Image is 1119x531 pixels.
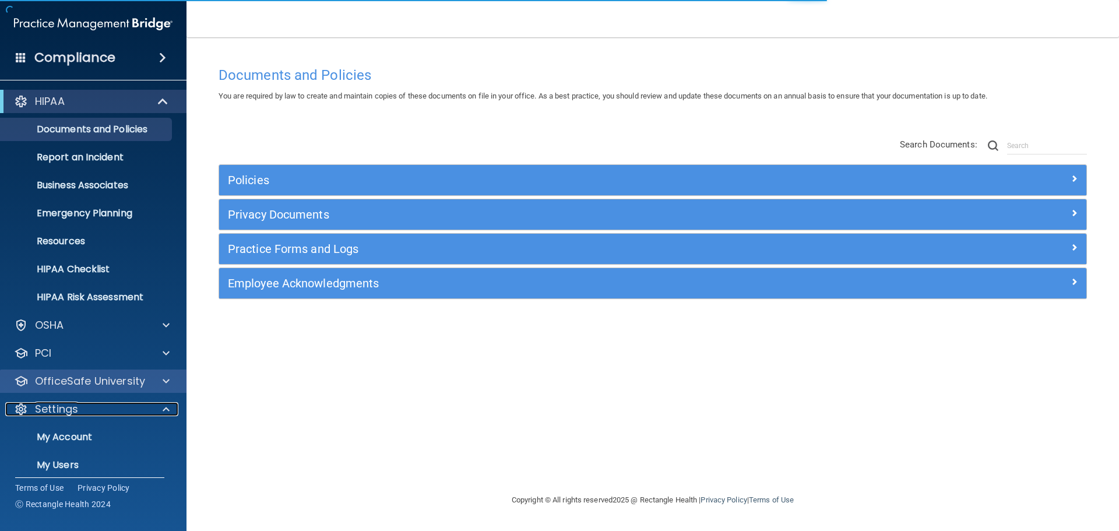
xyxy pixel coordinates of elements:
[701,495,747,504] a: Privacy Policy
[35,402,78,416] p: Settings
[15,482,64,494] a: Terms of Use
[35,318,64,332] p: OSHA
[228,174,861,187] h5: Policies
[8,291,167,303] p: HIPAA Risk Assessment
[14,346,170,360] a: PCI
[228,242,861,255] h5: Practice Forms and Logs
[35,374,145,388] p: OfficeSafe University
[34,50,115,66] h4: Compliance
[78,482,130,494] a: Privacy Policy
[8,180,167,191] p: Business Associates
[988,140,998,151] img: ic-search.3b580494.png
[8,208,167,219] p: Emergency Planning
[440,481,865,519] div: Copyright © All rights reserved 2025 @ Rectangle Health | |
[228,171,1078,189] a: Policies
[8,235,167,247] p: Resources
[749,495,794,504] a: Terms of Use
[8,124,167,135] p: Documents and Policies
[228,205,1078,224] a: Privacy Documents
[1007,137,1087,154] input: Search
[8,152,167,163] p: Report an Incident
[8,431,167,443] p: My Account
[219,68,1087,83] h4: Documents and Policies
[14,374,170,388] a: OfficeSafe University
[14,318,170,332] a: OSHA
[8,263,167,275] p: HIPAA Checklist
[35,94,65,108] p: HIPAA
[228,277,861,290] h5: Employee Acknowledgments
[14,402,170,416] a: Settings
[14,94,169,108] a: HIPAA
[228,240,1078,258] a: Practice Forms and Logs
[228,274,1078,293] a: Employee Acknowledgments
[35,346,51,360] p: PCI
[900,139,977,150] span: Search Documents:
[14,12,173,36] img: PMB logo
[228,208,861,221] h5: Privacy Documents
[219,92,987,100] span: You are required by law to create and maintain copies of these documents on file in your office. ...
[15,498,111,510] span: Ⓒ Rectangle Health 2024
[8,459,167,471] p: My Users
